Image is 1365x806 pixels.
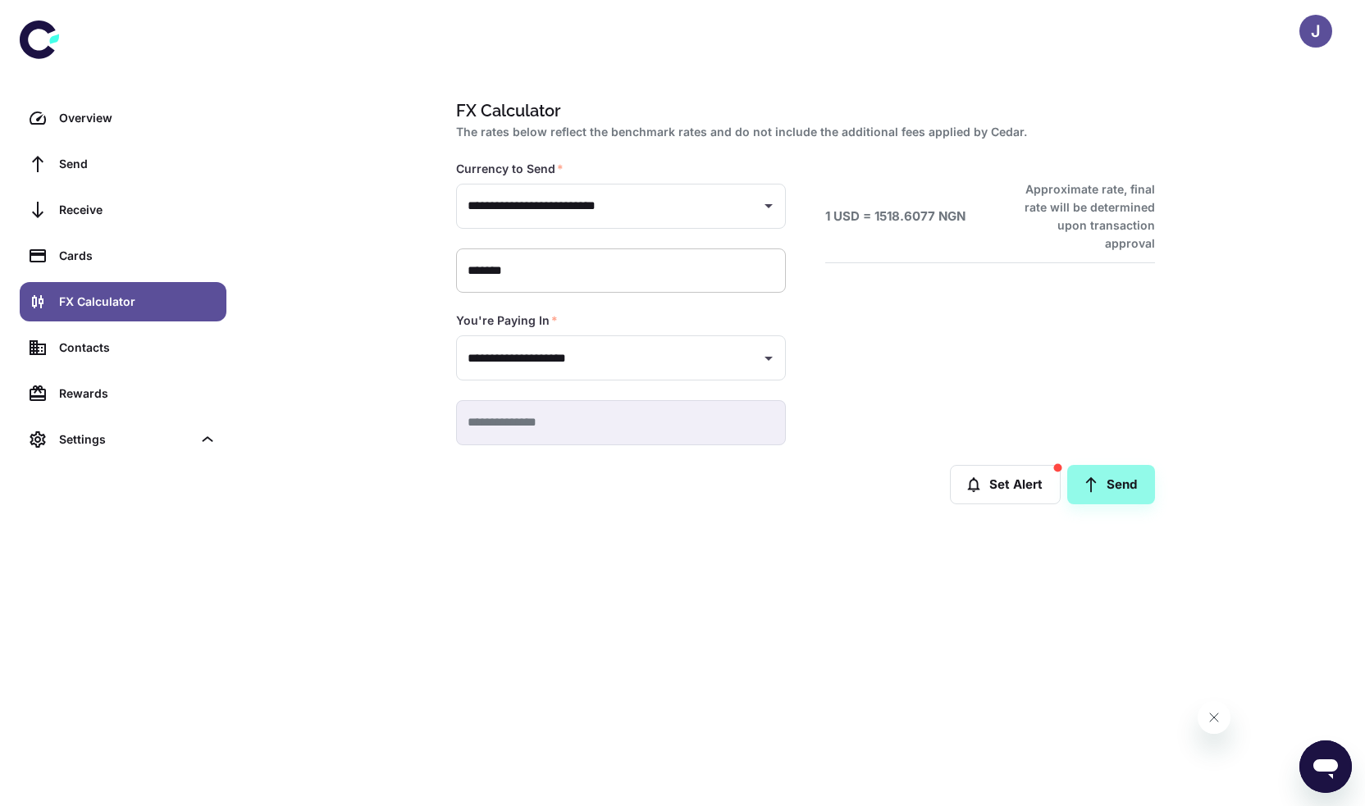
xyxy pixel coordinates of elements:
a: FX Calculator [20,282,226,321]
iframe: Button to launch messaging window [1299,740,1352,793]
button: Open [757,194,780,217]
h6: Approximate rate, final rate will be determined upon transaction approval [1007,180,1155,253]
div: Settings [59,430,192,449]
iframe: Close message [1198,701,1230,734]
div: Receive [59,201,217,219]
a: Cards [20,236,226,275]
label: You're Paying In [456,312,558,329]
h6: 1 USD = 1518.6077 NGN [825,207,966,226]
div: Settings [20,420,226,459]
a: Send [20,144,226,184]
a: Send [1067,465,1155,504]
div: FX Calculator [59,293,217,311]
a: Overview [20,98,226,138]
a: Contacts [20,328,226,367]
button: Set Alert [950,465,1061,504]
div: Send [59,155,217,173]
div: Overview [59,109,217,127]
div: Cards [59,247,217,265]
a: Rewards [20,374,226,413]
h1: FX Calculator [456,98,1148,123]
span: Hi. Need any help? [10,11,118,25]
a: Receive [20,190,226,230]
div: Contacts [59,339,217,357]
div: Rewards [59,385,217,403]
label: Currency to Send [456,161,564,177]
button: J [1299,15,1332,48]
button: Open [757,347,780,370]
